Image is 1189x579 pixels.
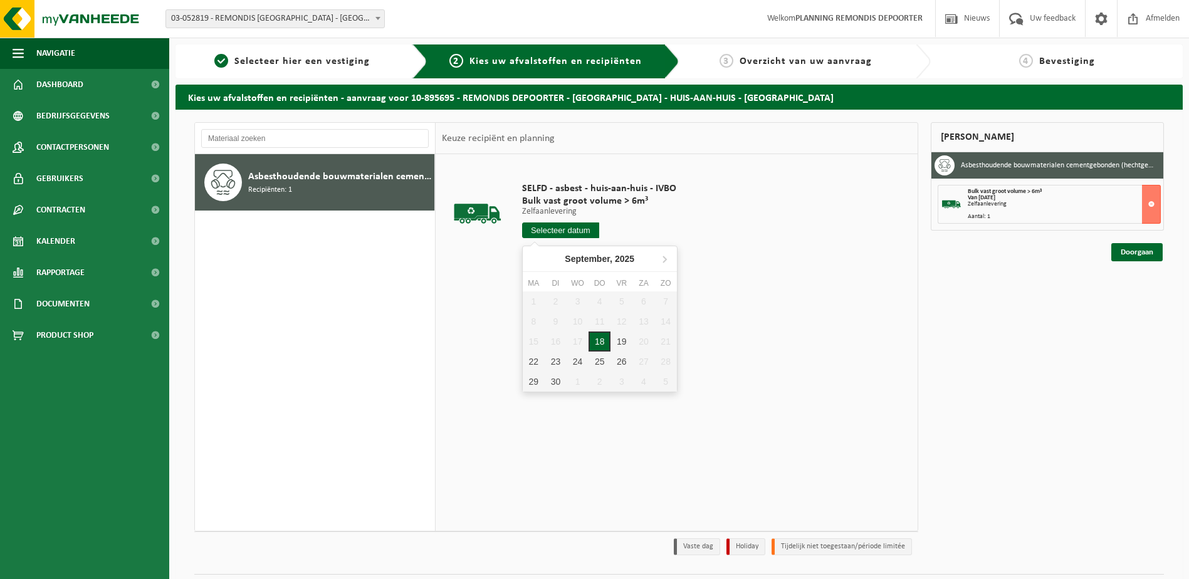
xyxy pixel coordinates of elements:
[968,194,995,201] strong: Van [DATE]
[36,132,109,163] span: Contactpersonen
[968,188,1042,195] span: Bulk vast groot volume > 6m³
[1039,56,1095,66] span: Bevestiging
[632,277,654,289] div: za
[522,195,676,207] span: Bulk vast groot volume > 6m³
[674,538,720,555] li: Vaste dag
[248,184,292,196] span: Recipiënten: 1
[615,254,634,263] i: 2025
[36,69,83,100] span: Dashboard
[589,277,610,289] div: do
[523,277,545,289] div: ma
[560,249,639,269] div: September,
[523,352,545,372] div: 22
[545,372,567,392] div: 30
[567,372,589,392] div: 1
[655,277,677,289] div: zo
[567,352,589,372] div: 24
[36,257,85,288] span: Rapportage
[522,182,676,195] span: SELFD - asbest - huis-aan-huis - IVBO
[610,331,632,352] div: 19
[931,122,1164,152] div: [PERSON_NAME]
[522,207,676,216] p: Zelfaanlevering
[36,194,85,226] span: Contracten
[36,38,75,69] span: Navigatie
[182,54,402,69] a: 1Selecteer hier een vestiging
[469,56,642,66] span: Kies uw afvalstoffen en recipiënten
[36,320,93,351] span: Product Shop
[968,214,1160,220] div: Aantal: 1
[740,56,872,66] span: Overzicht van uw aanvraag
[234,56,370,66] span: Selecteer hier een vestiging
[36,226,75,257] span: Kalender
[726,538,765,555] li: Holiday
[545,277,567,289] div: di
[589,372,610,392] div: 2
[449,54,463,68] span: 2
[165,9,385,28] span: 03-052819 - REMONDIS WEST-VLAANDEREN - OOSTENDE
[968,201,1160,207] div: Zelfaanlevering
[36,100,110,132] span: Bedrijfsgegevens
[201,129,429,148] input: Materiaal zoeken
[436,123,561,154] div: Keuze recipiënt en planning
[795,14,923,23] strong: PLANNING REMONDIS DEPOORTER
[567,277,589,289] div: wo
[523,372,545,392] div: 29
[175,85,1183,109] h2: Kies uw afvalstoffen en recipiënten - aanvraag voor 10-895695 - REMONDIS DEPOORTER - [GEOGRAPHIC_...
[214,54,228,68] span: 1
[961,155,1154,175] h3: Asbesthoudende bouwmaterialen cementgebonden (hechtgebonden)
[720,54,733,68] span: 3
[610,372,632,392] div: 3
[248,169,431,184] span: Asbesthoudende bouwmaterialen cementgebonden (hechtgebonden)
[36,163,83,194] span: Gebruikers
[589,331,610,352] div: 18
[772,538,912,555] li: Tijdelijk niet toegestaan/période limitée
[1019,54,1033,68] span: 4
[610,352,632,372] div: 26
[522,222,599,238] input: Selecteer datum
[589,352,610,372] div: 25
[610,277,632,289] div: vr
[1111,243,1163,261] a: Doorgaan
[36,288,90,320] span: Documenten
[195,154,435,211] button: Asbesthoudende bouwmaterialen cementgebonden (hechtgebonden) Recipiënten: 1
[166,10,384,28] span: 03-052819 - REMONDIS WEST-VLAANDEREN - OOSTENDE
[545,352,567,372] div: 23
